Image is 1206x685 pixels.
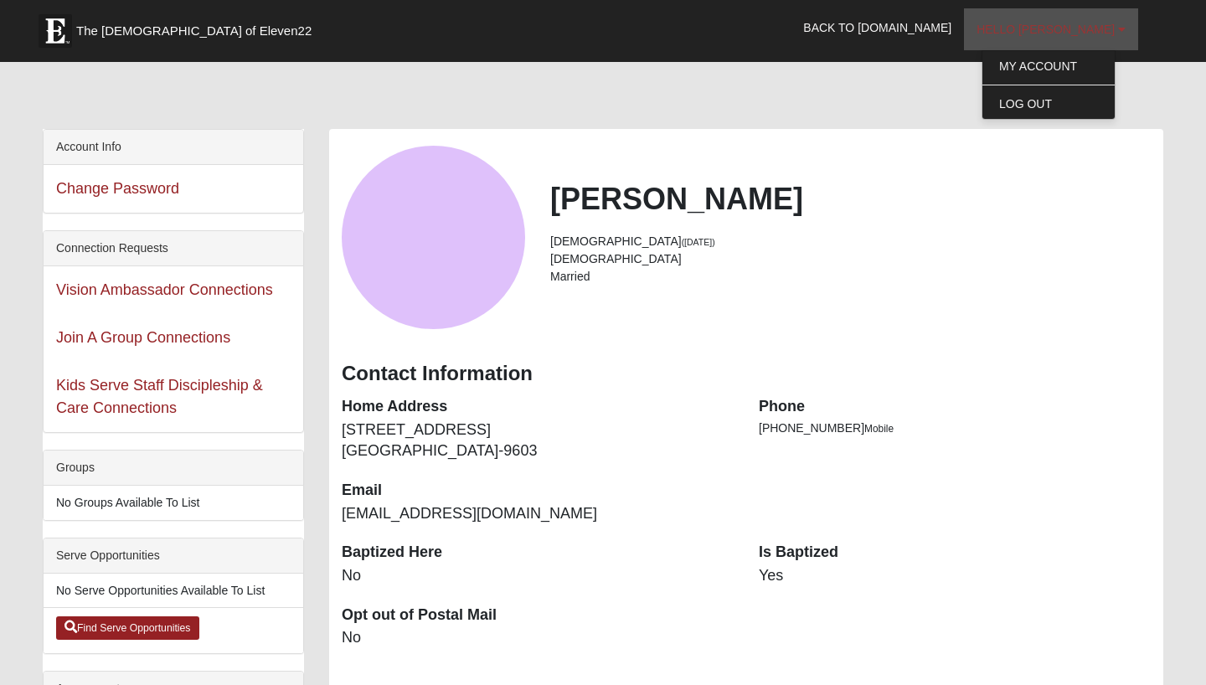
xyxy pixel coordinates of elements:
div: Connection Requests [44,231,303,266]
li: [DEMOGRAPHIC_DATA] [550,250,1151,268]
a: Log Out [982,93,1115,115]
span: Hello [PERSON_NAME] [977,23,1115,36]
dd: No [342,565,734,587]
a: The [DEMOGRAPHIC_DATA] of Eleven22 [30,6,365,48]
img: Eleven22 logo [39,14,72,48]
a: Hello [PERSON_NAME] [964,8,1138,50]
li: [PHONE_NUMBER] [759,420,1151,437]
a: Find Serve Opportunities [56,616,199,640]
div: Account Info [44,130,303,165]
h2: [PERSON_NAME] [550,181,1151,217]
dt: Opt out of Postal Mail [342,605,734,626]
dd: [EMAIL_ADDRESS][DOMAIN_NAME] [342,503,734,525]
dt: Phone [759,396,1151,418]
a: Back to [DOMAIN_NAME] [791,7,964,49]
a: Kids Serve Staff Discipleship & Care Connections [56,377,263,416]
dt: Email [342,480,734,502]
dt: Is Baptized [759,542,1151,564]
div: Serve Opportunities [44,538,303,574]
a: View Fullsize Photo [342,146,525,329]
dd: Yes [759,565,1151,587]
h3: Contact Information [342,362,1151,386]
dt: Baptized Here [342,542,734,564]
small: ([DATE]) [682,237,715,247]
a: Join A Group Connections [56,329,230,346]
dd: No [342,627,734,649]
a: My Account [982,55,1115,77]
dd: [STREET_ADDRESS] [GEOGRAPHIC_DATA]-9603 [342,420,734,462]
div: Groups [44,451,303,486]
a: Vision Ambassador Connections [56,281,273,298]
li: No Serve Opportunities Available To List [44,574,303,608]
dt: Home Address [342,396,734,418]
li: [DEMOGRAPHIC_DATA] [550,233,1151,250]
a: Change Password [56,180,179,197]
li: No Groups Available To List [44,486,303,520]
li: Married [550,268,1151,286]
span: The [DEMOGRAPHIC_DATA] of Eleven22 [76,23,312,39]
span: Mobile [864,423,894,435]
